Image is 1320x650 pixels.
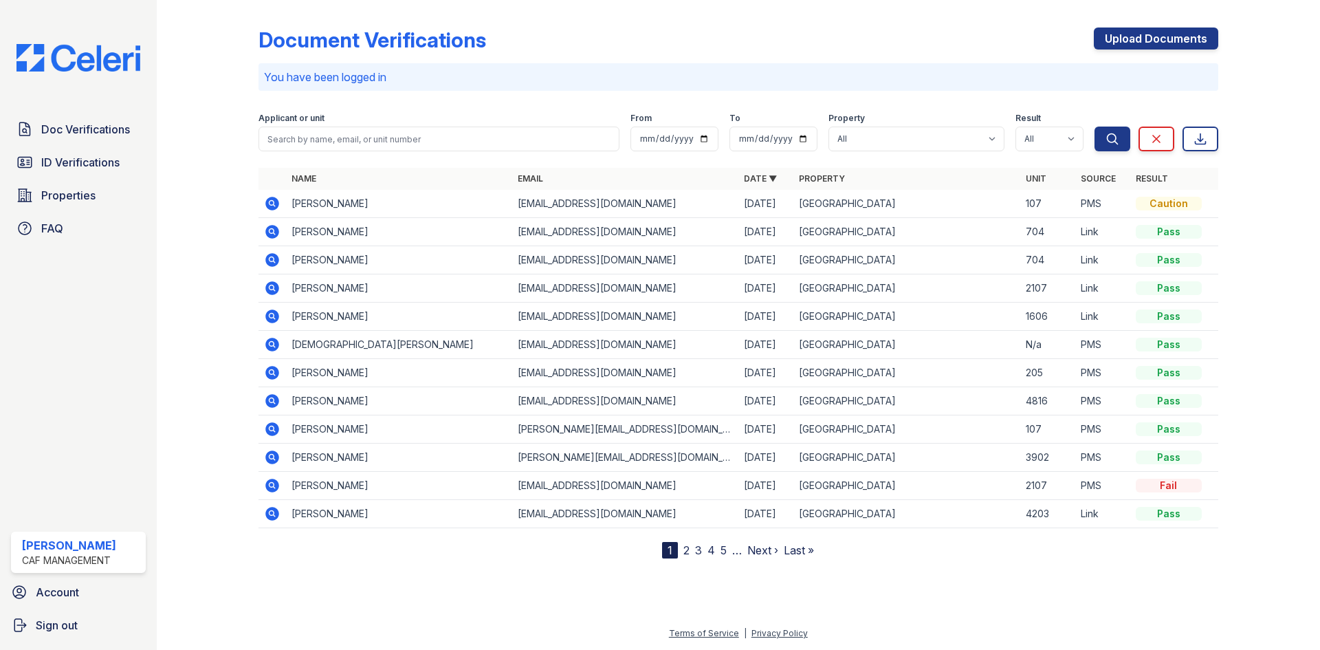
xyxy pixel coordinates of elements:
div: CAF Management [22,554,116,567]
td: [DATE] [738,415,793,444]
a: 3 [695,543,702,557]
div: Pass [1136,422,1202,436]
td: [DATE] [738,500,793,528]
td: [DATE] [738,246,793,274]
td: [GEOGRAPHIC_DATA] [793,246,1020,274]
a: Date ▼ [744,173,777,184]
td: [PERSON_NAME][EMAIL_ADDRESS][DOMAIN_NAME] [512,444,738,472]
td: [EMAIL_ADDRESS][DOMAIN_NAME] [512,190,738,218]
a: Sign out [5,611,151,639]
a: Email [518,173,543,184]
td: [DATE] [738,218,793,246]
td: PMS [1075,387,1130,415]
td: [PERSON_NAME] [286,444,512,472]
div: Pass [1136,253,1202,267]
td: [DATE] [738,444,793,472]
a: 2 [683,543,690,557]
a: Privacy Policy [751,628,808,638]
td: [DATE] [738,359,793,387]
td: [GEOGRAPHIC_DATA] [793,190,1020,218]
td: [PERSON_NAME] [286,387,512,415]
span: Properties [41,187,96,204]
a: FAQ [11,215,146,242]
td: [GEOGRAPHIC_DATA] [793,472,1020,500]
span: FAQ [41,220,63,237]
div: Caution [1136,197,1202,210]
a: Next › [747,543,778,557]
td: [GEOGRAPHIC_DATA] [793,387,1020,415]
td: [GEOGRAPHIC_DATA] [793,415,1020,444]
td: 3902 [1020,444,1075,472]
td: [DEMOGRAPHIC_DATA][PERSON_NAME] [286,331,512,359]
td: [DATE] [738,190,793,218]
div: Pass [1136,225,1202,239]
span: Account [36,584,79,600]
span: Doc Verifications [41,121,130,138]
td: 107 [1020,190,1075,218]
a: Name [291,173,316,184]
td: [PERSON_NAME] [286,303,512,331]
td: 205 [1020,359,1075,387]
td: [DATE] [738,274,793,303]
td: [PERSON_NAME] [286,246,512,274]
td: [EMAIL_ADDRESS][DOMAIN_NAME] [512,218,738,246]
td: 704 [1020,218,1075,246]
td: PMS [1075,190,1130,218]
span: … [732,542,742,559]
td: [DATE] [738,331,793,359]
a: Terms of Service [669,628,739,638]
td: [PERSON_NAME] [286,500,512,528]
div: Pass [1136,281,1202,295]
td: Link [1075,500,1130,528]
label: Applicant or unit [258,113,324,124]
td: [EMAIL_ADDRESS][DOMAIN_NAME] [512,500,738,528]
div: | [744,628,747,638]
div: Fail [1136,479,1202,492]
a: Upload Documents [1094,28,1218,50]
td: [EMAIL_ADDRESS][DOMAIN_NAME] [512,303,738,331]
td: N/a [1020,331,1075,359]
a: Last » [784,543,814,557]
td: [GEOGRAPHIC_DATA] [793,359,1020,387]
span: Sign out [36,617,78,633]
td: PMS [1075,331,1130,359]
td: PMS [1075,444,1130,472]
td: Link [1075,303,1130,331]
a: 4 [707,543,715,557]
td: [EMAIL_ADDRESS][DOMAIN_NAME] [512,472,738,500]
div: Pass [1136,310,1202,323]
td: 4816 [1020,387,1075,415]
td: [GEOGRAPHIC_DATA] [793,218,1020,246]
td: [PERSON_NAME] [286,415,512,444]
div: Pass [1136,451,1202,464]
td: [EMAIL_ADDRESS][DOMAIN_NAME] [512,246,738,274]
td: 107 [1020,415,1075,444]
label: Result [1015,113,1041,124]
img: CE_Logo_Blue-a8612792a0a2168367f1c8372b55b34899dd931a85d93a1a3d3e32e68fde9ad4.png [5,44,151,72]
div: [PERSON_NAME] [22,537,116,554]
td: PMS [1075,359,1130,387]
div: Pass [1136,394,1202,408]
a: Account [5,578,151,606]
td: Link [1075,218,1130,246]
td: [PERSON_NAME] [286,274,512,303]
td: [GEOGRAPHIC_DATA] [793,331,1020,359]
td: [DATE] [738,387,793,415]
td: 1606 [1020,303,1075,331]
a: Source [1081,173,1116,184]
div: Pass [1136,366,1202,380]
td: Link [1075,274,1130,303]
label: From [630,113,652,124]
td: [GEOGRAPHIC_DATA] [793,444,1020,472]
td: [PERSON_NAME] [286,472,512,500]
td: [EMAIL_ADDRESS][DOMAIN_NAME] [512,387,738,415]
div: Pass [1136,338,1202,351]
td: [GEOGRAPHIC_DATA] [793,303,1020,331]
a: 5 [720,543,727,557]
p: You have been logged in [264,69,1213,85]
a: Doc Verifications [11,116,146,143]
td: 4203 [1020,500,1075,528]
td: Link [1075,246,1130,274]
td: [EMAIL_ADDRESS][DOMAIN_NAME] [512,331,738,359]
